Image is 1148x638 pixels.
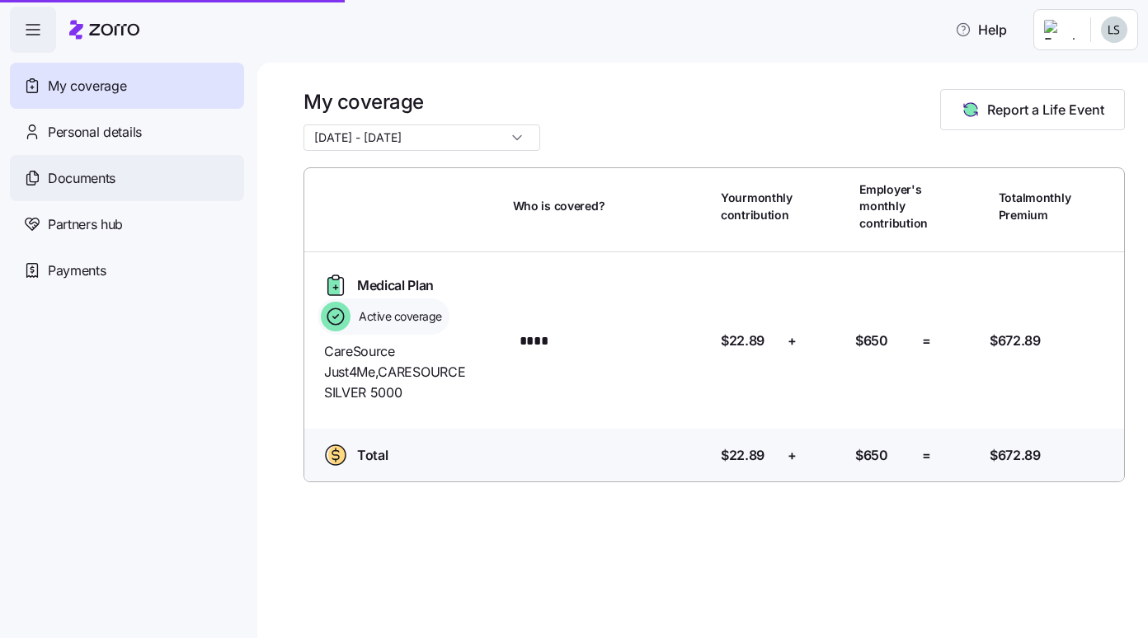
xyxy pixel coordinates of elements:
[721,190,793,223] span: Your monthly contribution
[855,445,888,466] span: $650
[303,89,540,115] h1: My coverage
[922,331,931,351] span: =
[324,341,500,402] span: CareSource Just4Me , CARESOURCE SILVER 5000
[10,201,244,247] a: Partners hub
[721,331,765,351] span: $22.89
[48,168,115,189] span: Documents
[955,20,1007,40] span: Help
[1101,16,1127,43] img: dcd99f923b7587cf5e8875b9738c01e5
[721,445,765,466] span: $22.89
[855,331,888,351] span: $650
[1044,20,1077,40] img: Employer logo
[922,445,931,466] span: =
[942,13,1020,46] button: Help
[10,247,244,293] a: Payments
[990,331,1041,351] span: $672.89
[999,190,1071,223] span: Total monthly Premium
[48,76,126,96] span: My coverage
[357,445,388,466] span: Total
[10,109,244,155] a: Personal details
[990,445,1041,466] span: $672.89
[357,275,434,296] span: Medical Plan
[513,198,605,214] span: Who is covered?
[48,122,142,143] span: Personal details
[859,181,928,232] span: Employer's monthly contribution
[788,331,797,351] span: +
[354,308,442,325] span: Active coverage
[987,100,1104,120] span: Report a Life Event
[10,155,244,201] a: Documents
[788,445,797,466] span: +
[940,89,1125,130] button: Report a Life Event
[10,63,244,109] a: My coverage
[48,214,123,235] span: Partners hub
[48,260,106,281] span: Payments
